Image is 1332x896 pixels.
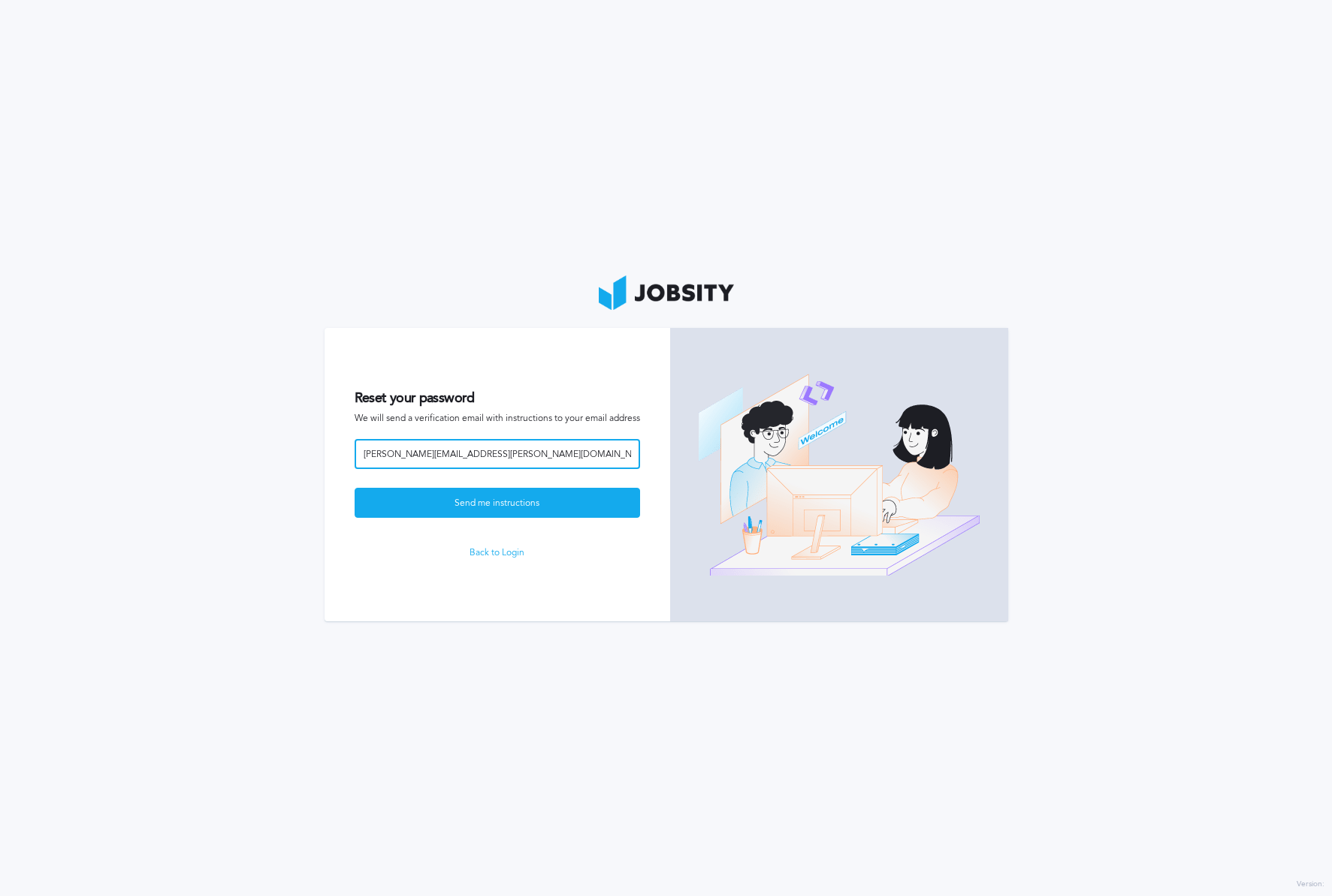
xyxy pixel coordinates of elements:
a: Back to Login [355,548,640,558]
button: Send me instructions [355,488,640,518]
input: Email address [355,439,640,469]
div: Send me instructions [355,489,639,519]
label: Version: [1297,880,1324,889]
span: We will send a verification email with instructions to your email address [355,413,640,424]
h2: Reset your password [355,390,640,406]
